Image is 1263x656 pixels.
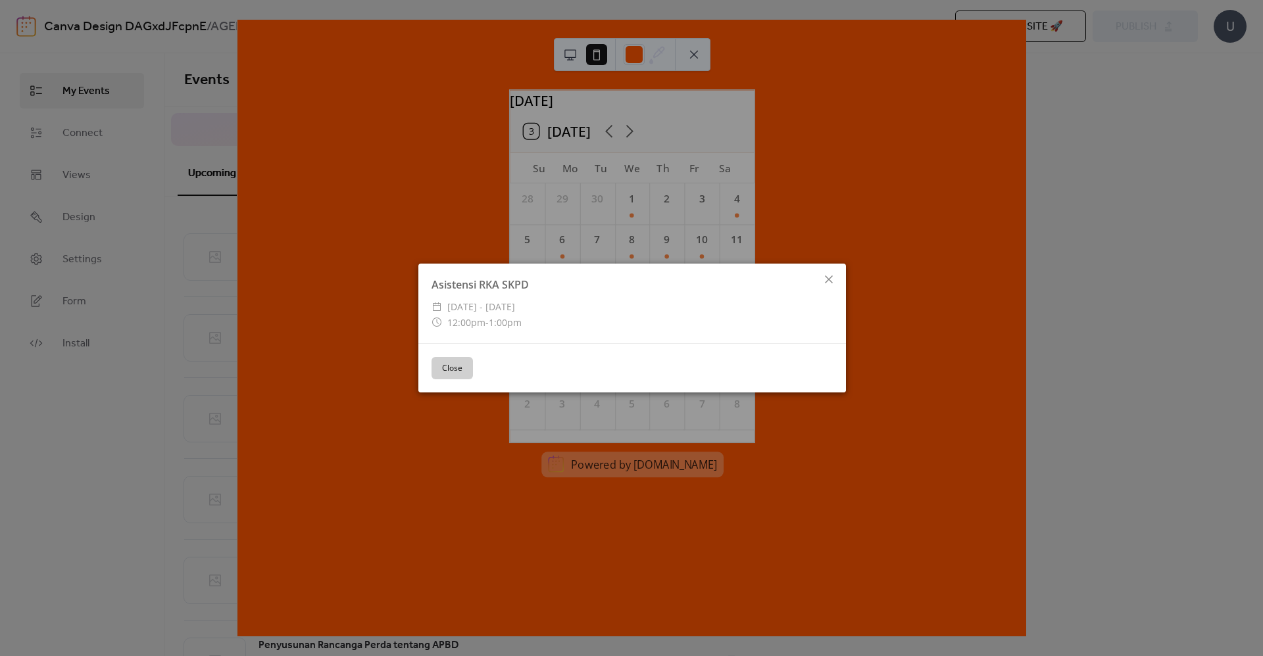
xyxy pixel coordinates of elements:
div: ​ [432,315,442,331]
button: Close [432,357,473,379]
span: 1:00pm [489,316,522,329]
span: - [485,316,489,329]
span: [DATE] - [DATE] [447,299,515,315]
div: ​ [432,299,442,315]
div: Asistensi RKA SKPD [418,277,846,293]
span: 12:00pm [447,316,485,329]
